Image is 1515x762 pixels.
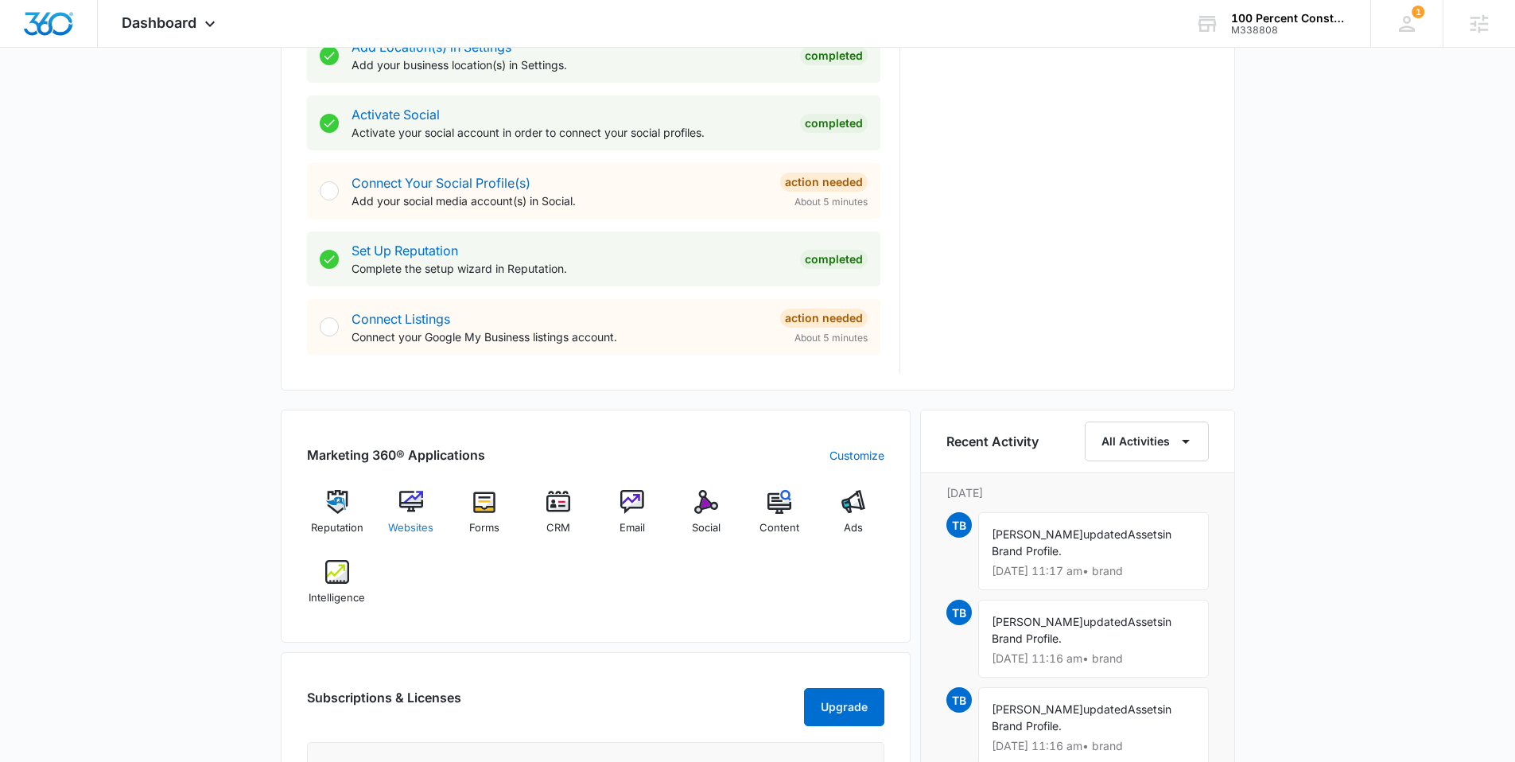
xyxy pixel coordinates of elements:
p: Activate your social account in order to connect your social profiles. [352,124,787,141]
a: Reputation [307,490,368,547]
a: Intelligence [307,560,368,617]
span: Assets [1128,702,1163,716]
div: Completed [800,114,868,133]
a: Set Up Reputation [352,243,458,259]
span: Social [692,520,721,536]
h6: Recent Activity [946,432,1039,451]
div: notifications count [1412,6,1424,18]
p: Add your business location(s) in Settings. [352,56,787,73]
p: [DATE] 11:17 am • brand [992,566,1195,577]
span: [PERSON_NAME] [992,615,1083,628]
span: updated [1083,527,1128,541]
p: [DATE] 11:16 am • brand [992,741,1195,752]
span: Assets [1128,615,1163,628]
button: All Activities [1085,422,1209,461]
span: Reputation [311,520,363,536]
span: Email [620,520,645,536]
div: account name [1231,12,1347,25]
div: Completed [800,46,868,65]
span: TB [946,512,972,538]
span: 1 [1412,6,1424,18]
span: [PERSON_NAME] [992,702,1083,716]
span: Intelligence [309,590,365,606]
a: Connect Listings [352,311,450,327]
span: Assets [1128,527,1163,541]
span: updated [1083,615,1128,628]
p: Add your social media account(s) in Social. [352,192,767,209]
span: Dashboard [122,14,196,31]
a: Customize [829,447,884,464]
a: CRM [528,490,589,547]
span: Content [759,520,799,536]
div: Action Needed [780,173,868,192]
a: Email [602,490,663,547]
a: Activate Social [352,107,440,122]
span: Forms [469,520,499,536]
p: [DATE] [946,484,1209,501]
h2: Subscriptions & Licenses [307,688,461,720]
p: [DATE] 11:16 am • brand [992,653,1195,664]
span: TB [946,600,972,625]
span: TB [946,687,972,713]
a: Social [675,490,736,547]
a: Websites [380,490,441,547]
span: CRM [546,520,570,536]
button: Upgrade [804,688,884,726]
a: Ads [823,490,884,547]
span: Websites [388,520,433,536]
a: Forms [454,490,515,547]
div: account id [1231,25,1347,36]
p: Connect your Google My Business listings account. [352,329,767,345]
span: Ads [844,520,863,536]
span: [PERSON_NAME] [992,527,1083,541]
span: About 5 minutes [794,195,868,209]
a: Content [749,490,810,547]
h2: Marketing 360® Applications [307,445,485,465]
div: Action Needed [780,309,868,328]
a: Connect Your Social Profile(s) [352,175,530,191]
p: Complete the setup wizard in Reputation. [352,260,787,277]
div: Completed [800,250,868,269]
span: About 5 minutes [794,331,868,345]
span: updated [1083,702,1128,716]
